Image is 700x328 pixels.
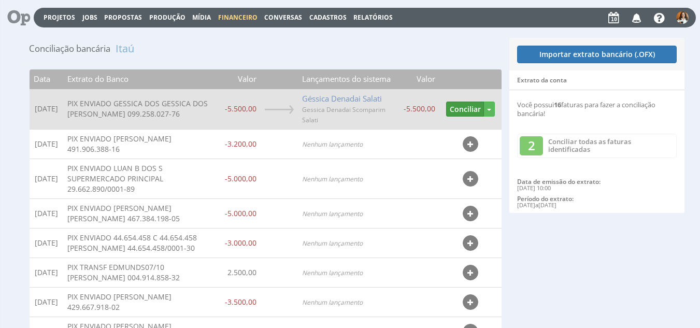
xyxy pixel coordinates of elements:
div: a [517,202,677,208]
td: [DATE] [30,199,63,229]
button: Importar extrato bancário (.OFX) [517,46,677,63]
span: Gessica Denadai Scomparim Salati [302,105,385,124]
td: [DATE] [30,89,63,130]
button: Relatórios [350,12,396,22]
th: Lançamentos do sistema [298,69,399,89]
div: [DATE] 10:00 [517,185,677,191]
a: Jobs [82,13,97,22]
span: Propostas [104,13,142,22]
td: -5.000,00 [217,159,261,199]
td: -5.000,00 [217,199,261,229]
span: [DATE] [517,201,535,209]
th: Extrato do Banco [63,69,217,89]
td: [DATE] [30,159,63,199]
img: seta-reconciliation.png [265,105,294,114]
div: Data de emissão do extrato: [517,179,677,185]
img: 1730160645_9ab971_foto_1__leandra_operand.png [676,11,689,24]
td: [DATE] [30,258,63,288]
i: Nenhum lançamento [302,140,363,149]
i: Nenhum lançamento [302,239,363,248]
button: Cadastros [306,12,350,22]
div: 2 [520,136,543,155]
th: Valor [399,69,439,89]
td: PIX ENVIADO GESSICA DOS GESSICA DOS [PERSON_NAME] 099.258.027-76 [63,89,217,130]
span: Conciliação bancária [29,42,110,55]
td: [DATE] [30,130,63,159]
span: Cadastros [309,13,347,22]
span: -5.500,00 [404,104,435,113]
span: [DATE] [538,201,556,209]
button: Conversas [261,12,305,22]
td: PIX ENVIADO LUAN B DOS S SUPERMERCADO PRINCIPAL 29.662.890/0001-89 [63,159,217,199]
td: PIX TRANSF EDMUNDS07/10 [PERSON_NAME] 004.914.858-32 [63,258,217,288]
th: Valor [217,69,261,89]
button: Conciliar [446,102,484,117]
td: -3.500,00 [217,287,261,317]
td: PIX ENVIADO 44.654.458 C 44.654.458 [PERSON_NAME] 44.654.458/0001-30 [63,229,217,258]
span: Itaú [116,38,134,59]
td: -3.000,00 [217,229,261,258]
button: Jobs [79,12,101,22]
i: Nenhum lançamento [302,298,363,307]
i: Nenhum lançamento [302,209,363,218]
button: Financeiro [215,12,261,22]
span: Financeiro [218,13,258,22]
b: 16 [554,100,561,109]
button: Mídia [189,12,214,22]
td: 2.500,00 [217,258,261,288]
div: Período do extrato: [517,196,677,202]
span: Você possui faturas para fazer a conciliação bancária! [517,100,655,118]
td: PIX ENVIADO [PERSON_NAME] 491.906.388-16 [63,130,217,159]
a: Géssica Denadai Salati [302,93,382,104]
td: PIX ENVIADO [PERSON_NAME] [PERSON_NAME] 467.384.198-05 [63,199,217,229]
a: Produção [149,13,185,22]
a: Projetos [44,13,75,22]
td: [DATE] [30,287,63,317]
button: Projetos [40,12,78,22]
button: Propostas [101,12,145,22]
i: Nenhum lançamento [302,268,363,277]
td: PIX ENVIADO [PERSON_NAME] 429.667.918-02 [63,287,217,317]
a: Conversas [264,13,302,22]
i: Nenhum lançamento [302,175,363,183]
th: Data [30,69,63,89]
td: -5.500,00 [217,89,261,130]
div: Conciliar todas as faturas identificadas [548,138,674,154]
span: Extrato da conta [517,76,567,84]
a: Mídia [192,13,211,22]
a: Relatórios [353,13,393,22]
td: [DATE] [30,229,63,258]
td: -3.200,00 [217,130,261,159]
button: Produção [146,12,189,22]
